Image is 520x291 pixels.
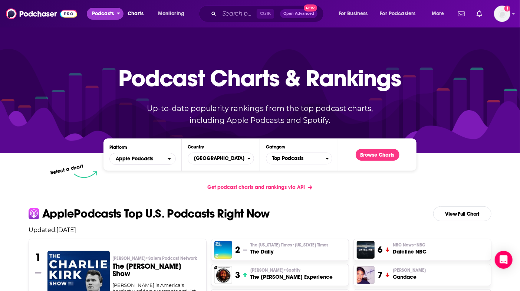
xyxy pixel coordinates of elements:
h3: Candace [393,273,426,281]
svg: Add a profile image [504,6,510,12]
span: More [432,9,444,19]
span: Open Advanced [283,12,314,16]
span: Top Podcasts [266,152,326,165]
span: Logged in as megcassidy [494,6,510,22]
span: [PERSON_NAME] [250,267,300,273]
h3: Dateline NBC [393,248,427,255]
p: Apple Podcasts Top U.S. Podcasts Right Now [42,208,270,220]
span: • [US_STATE] Times [292,242,328,248]
p: Joe Rogan • Spotify [250,267,333,273]
span: Monitoring [158,9,184,19]
button: Categories [266,153,332,164]
span: • Spotify [283,268,300,273]
a: Show notifications dropdown [474,7,485,20]
p: NBC News • NBC [393,242,427,248]
span: • NBC [414,242,425,248]
h3: 1 [35,251,41,264]
img: User Profile [494,6,510,22]
div: Open Intercom Messenger [495,251,513,269]
span: [PERSON_NAME] [393,267,426,273]
p: Candace Owens [393,267,426,273]
button: open menu [427,8,454,20]
button: Countries [188,153,254,164]
h3: The [PERSON_NAME] Show [113,263,201,278]
span: The [US_STATE] Times [250,242,328,248]
img: select arrow [74,171,97,178]
h3: 6 [378,244,382,255]
span: For Business [339,9,368,19]
button: open menu [87,8,124,20]
button: Browse Charts [356,149,399,161]
p: Updated: [DATE] [23,226,497,233]
a: Charts [123,8,148,20]
img: The Joe Rogan Experience [214,266,232,284]
input: Search podcasts, credits, & more... [219,8,257,20]
img: The Daily [214,241,232,259]
a: [PERSON_NAME]Candace [393,267,426,281]
p: Up-to-date popularity rankings from the top podcast charts, including Apple Podcasts and Spotify. [132,102,388,126]
p: Podcast Charts & Rankings [119,54,402,102]
span: Apple Podcasts [116,156,153,161]
span: Charts [128,9,144,19]
span: • Salem Podcast Network [146,256,197,261]
p: The New York Times • New York Times [250,242,328,248]
h3: 7 [378,269,382,281]
button: open menu [153,8,194,20]
span: Podcasts [92,9,114,19]
button: open menu [375,8,427,20]
h3: 2 [235,244,240,255]
h3: The [PERSON_NAME] Experience [250,273,333,281]
button: open menu [333,8,377,20]
a: [PERSON_NAME]•Salem Podcast NetworkThe [PERSON_NAME] Show [113,255,201,282]
img: Candace [357,266,375,284]
img: Dateline NBC [357,241,375,259]
span: [PERSON_NAME] [113,255,197,261]
p: Select a chart [50,163,84,176]
a: Get podcast charts and rankings via API [201,178,318,196]
span: NBC News [393,242,425,248]
a: [PERSON_NAME]•SpotifyThe [PERSON_NAME] Experience [250,267,333,281]
span: [GEOGRAPHIC_DATA] [188,152,247,165]
button: open menu [109,153,176,165]
a: The [US_STATE] Times•[US_STATE] TimesThe Daily [250,242,328,255]
img: apple Icon [29,208,39,219]
a: NBC News•NBCDateline NBC [393,242,427,255]
h3: The Daily [250,248,328,255]
a: View Full Chart [433,206,491,221]
a: Show notifications dropdown [455,7,468,20]
h3: 3 [235,269,240,281]
p: Charlie Kirk • Salem Podcast Network [113,255,201,261]
button: Open AdvancedNew [280,9,317,18]
button: Show profile menu [494,6,510,22]
span: New [304,4,317,12]
h2: Platforms [109,153,176,165]
span: Get podcast charts and rankings via API [207,184,305,190]
span: For Podcasters [380,9,416,19]
span: Ctrl K [257,9,274,19]
div: Search podcasts, credits, & more... [206,5,331,22]
img: Podchaser - Follow, Share and Rate Podcasts [6,7,77,21]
